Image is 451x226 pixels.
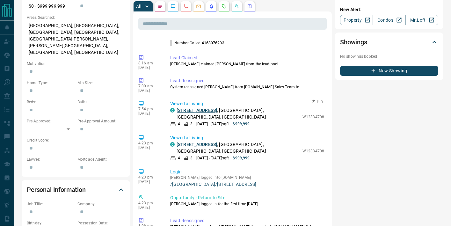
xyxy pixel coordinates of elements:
[77,80,125,86] p: Min Size:
[77,99,125,105] p: Baths:
[177,107,299,120] p: , [GEOGRAPHIC_DATA], [GEOGRAPHIC_DATA], [GEOGRAPHIC_DATA]
[177,142,217,147] a: [STREET_ADDRESS]
[27,220,74,226] p: Birthday:
[158,4,163,9] svg: Notes
[138,145,161,150] p: [DATE]
[405,15,438,25] a: Mr.Loft
[27,15,125,20] p: Areas Searched:
[373,15,405,25] a: Condos
[233,155,250,161] p: $999,999
[170,61,324,67] p: [PERSON_NAME] claimed [PERSON_NAME] from the lead pool
[138,61,161,65] p: 8:16 am
[27,118,74,124] p: Pre-Approved:
[170,169,324,175] p: Login
[138,65,161,70] p: [DATE]
[178,155,180,161] p: 4
[138,88,161,93] p: [DATE]
[170,175,324,180] p: [PERSON_NAME] logged into [DOMAIN_NAME]
[27,185,86,195] h2: Personal Information
[202,41,224,45] span: 4168076203
[302,114,324,120] p: W12334708
[308,98,327,104] button: Pin
[77,220,125,226] p: Possession Date:
[190,121,193,127] p: 3
[196,4,201,9] svg: Emails
[77,118,125,124] p: Pre-Approval Amount:
[233,121,250,127] p: $999,999
[340,66,438,76] button: New Showing
[170,201,324,207] p: [PERSON_NAME] logged in for the first time [DATE]
[138,175,161,179] p: 4:23 pm
[171,4,176,9] svg: Lead Browsing Activity
[222,4,227,9] svg: Requests
[170,100,324,107] p: Viewed a Listing
[27,182,125,197] div: Personal Information
[234,4,239,9] svg: Opportunities
[138,179,161,184] p: [DATE]
[302,148,324,154] p: W12334708
[27,157,74,162] p: Lawyer:
[340,15,373,25] a: Property
[170,217,324,224] p: Lead Reassigned
[170,40,224,46] p: Number Called:
[170,194,324,201] p: Opportunity - Return to Site
[170,182,324,187] a: /[GEOGRAPHIC_DATA]/[STREET_ADDRESS]
[170,135,324,141] p: Viewed a Listing
[27,20,125,58] p: [GEOGRAPHIC_DATA], [GEOGRAPHIC_DATA], [GEOGRAPHIC_DATA], [GEOGRAPHIC_DATA], [GEOGRAPHIC_DATA][PER...
[170,77,324,84] p: Lead Reassigned
[170,108,175,113] div: condos.ca
[138,141,161,145] p: 4:23 pm
[77,157,125,162] p: Mortgage Agent:
[247,4,252,9] svg: Agent Actions
[77,201,125,207] p: Company:
[209,4,214,9] svg: Listing Alerts
[170,84,324,90] p: System reassigned [PERSON_NAME] from [DOMAIN_NAME] Sales Team to
[136,4,141,9] p: All
[138,201,161,205] p: 4:23 pm
[196,155,229,161] p: [DATE] - [DATE] sqft
[138,205,161,210] p: [DATE]
[340,6,438,13] p: New Alert:
[340,34,438,50] div: Showings
[178,121,180,127] p: 4
[170,142,175,147] div: condos.ca
[138,107,161,111] p: 7:54 pm
[138,111,161,116] p: [DATE]
[138,84,161,88] p: 7:00 am
[177,141,299,155] p: , [GEOGRAPHIC_DATA], [GEOGRAPHIC_DATA], [GEOGRAPHIC_DATA]
[190,155,193,161] p: 3
[340,37,367,47] h2: Showings
[340,54,438,59] p: No showings booked
[27,99,74,105] p: Beds:
[27,1,74,11] p: $0 - $999,999,999
[27,137,125,143] p: Credit Score:
[27,80,74,86] p: Home Type:
[183,4,188,9] svg: Calls
[170,55,324,61] p: Lead Claimed
[27,201,74,207] p: Job Title:
[27,61,125,67] p: Motivation:
[196,121,229,127] p: [DATE] - [DATE] sqft
[177,108,217,113] a: [STREET_ADDRESS]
